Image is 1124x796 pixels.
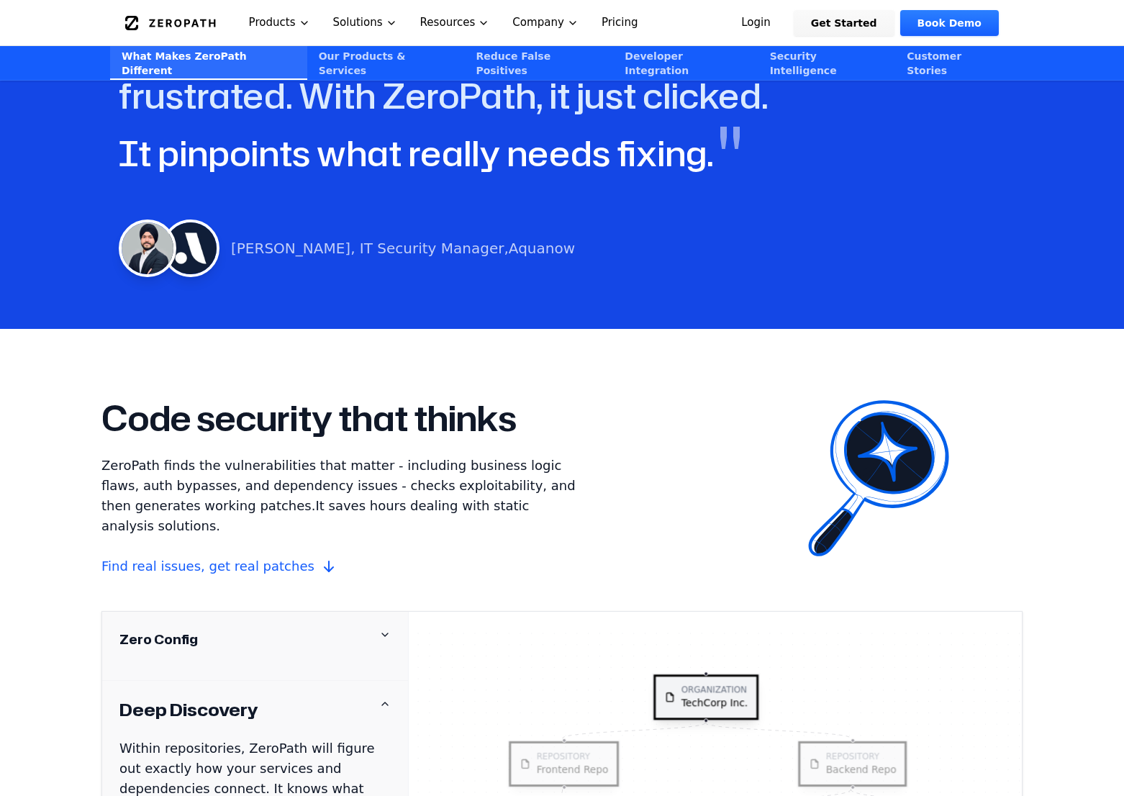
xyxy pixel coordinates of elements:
[464,46,613,80] a: Reduce False Positives
[119,698,258,721] h4: Deep Discovery
[613,46,758,80] a: Developer Integration
[653,674,758,720] div: organizationTechCorp Inc.
[895,46,1014,80] a: Customer Stories
[724,10,788,36] a: Login
[119,629,198,649] h4: Zero Config
[119,129,713,177] span: It pinpoints what really needs fixing.
[101,458,576,513] span: ZeroPath finds the vulnerabilities that matter - including business logic flaws, auth bypasses, a...
[110,46,307,80] a: What Makes ZeroPath Different
[758,46,896,80] a: Security Intelligence
[900,10,999,36] a: Book Demo
[717,116,742,185] span: "
[509,240,575,257] a: Aquanow
[509,741,619,787] div: repositoryFrontend Repo
[101,456,585,576] p: It saves hours dealing with static analysis solutions.
[101,556,585,576] span: Find real issues, get real patches
[119,220,176,277] img: Harneet
[162,220,219,277] img: Harneet
[231,238,575,258] p: [PERSON_NAME], IT Security Manager,
[798,741,907,787] div: repositoryBackend Repo
[101,398,517,438] h2: Code security that thinks
[307,46,465,80] a: Our Products & Services
[794,10,894,36] a: Get Started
